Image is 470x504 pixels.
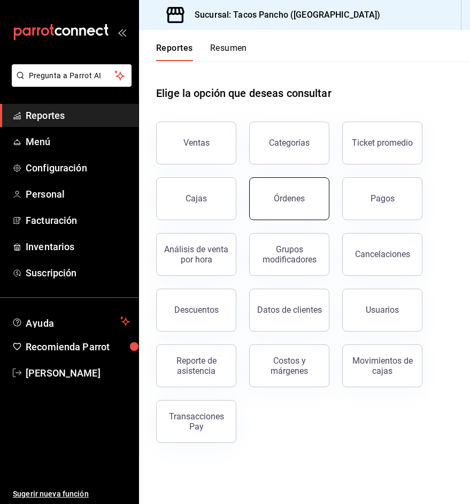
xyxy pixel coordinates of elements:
[366,305,399,315] div: Usuarios
[269,138,310,148] div: Categorías
[26,266,130,280] span: Suscripción
[342,344,422,387] button: Movimientos de cajas
[249,122,329,164] button: Categorías
[163,356,229,376] div: Reporte de asistencia
[163,411,229,432] div: Transacciones Pay
[26,213,130,228] span: Facturación
[256,356,322,376] div: Costos y márgenes
[249,289,329,332] button: Datos de clientes
[186,193,207,204] div: Cajas
[249,344,329,387] button: Costos y márgenes
[26,340,130,354] span: Recomienda Parrot
[26,108,130,123] span: Reportes
[26,239,130,254] span: Inventarios
[249,177,329,220] button: Órdenes
[371,193,395,204] div: Pagos
[342,122,422,164] button: Ticket promedio
[183,138,210,148] div: Ventas
[29,70,115,81] span: Pregunta a Parrot AI
[156,233,236,276] button: Análisis de venta por hora
[174,305,219,315] div: Descuentos
[26,187,130,201] span: Personal
[156,400,236,443] button: Transacciones Pay
[156,43,193,61] button: Reportes
[118,28,126,36] button: open_drawer_menu
[26,161,130,175] span: Configuración
[342,177,422,220] button: Pagos
[156,289,236,332] button: Descuentos
[342,289,422,332] button: Usuarios
[274,193,305,204] div: Órdenes
[249,233,329,276] button: Grupos modificadores
[156,344,236,387] button: Reporte de asistencia
[163,244,229,265] div: Análisis de venta por hora
[342,233,422,276] button: Cancelaciones
[156,43,247,61] div: navigation tabs
[13,488,130,500] span: Sugerir nueva función
[156,177,236,220] button: Cajas
[7,78,132,89] a: Pregunta a Parrot AI
[210,43,247,61] button: Resumen
[26,134,130,149] span: Menú
[156,122,236,164] button: Ventas
[257,305,322,315] div: Datos de clientes
[256,244,322,265] div: Grupos modificadores
[186,9,381,21] h3: Sucursal: Tacos Pancho ([GEOGRAPHIC_DATA])
[26,366,130,380] span: [PERSON_NAME]
[352,138,413,148] div: Ticket promedio
[349,356,415,376] div: Movimientos de cajas
[12,64,132,87] button: Pregunta a Parrot AI
[156,85,332,101] h1: Elige la opción que deseas consultar
[26,315,116,328] span: Ayuda
[355,249,410,259] div: Cancelaciones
